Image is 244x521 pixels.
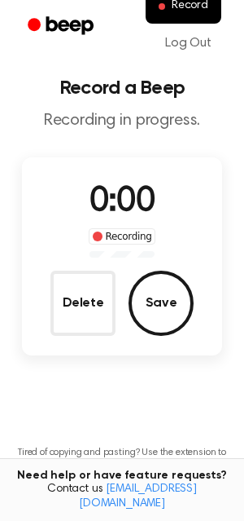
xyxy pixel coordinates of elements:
[89,228,156,245] div: Recording
[149,24,228,63] a: Log Out
[13,111,231,131] p: Recording in progress.
[16,11,108,42] a: Beep
[13,447,231,471] p: Tired of copying and pasting? Use the extension to automatically insert your recordings.
[50,271,115,336] button: Delete Audio Record
[10,483,234,511] span: Contact us
[79,483,197,510] a: [EMAIL_ADDRESS][DOMAIN_NAME]
[129,271,194,336] button: Save Audio Record
[89,185,155,219] span: 0:00
[13,78,231,98] h1: Record a Beep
